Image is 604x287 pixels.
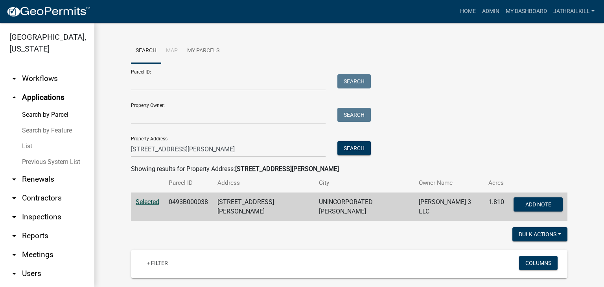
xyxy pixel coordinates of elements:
[131,164,567,174] div: Showing results for Property Address:
[182,39,224,64] a: My Parcels
[9,93,19,102] i: arrow_drop_up
[136,198,159,206] a: Selected
[457,4,479,19] a: Home
[550,4,598,19] a: Jathrailkill
[9,175,19,184] i: arrow_drop_down
[140,256,174,270] a: + Filter
[414,193,484,221] td: [PERSON_NAME] 3 LLC
[484,193,509,221] td: 1.810
[337,108,371,122] button: Search
[519,256,558,270] button: Columns
[337,74,371,88] button: Search
[235,165,339,173] strong: [STREET_ADDRESS][PERSON_NAME]
[9,212,19,222] i: arrow_drop_down
[9,231,19,241] i: arrow_drop_down
[314,174,414,192] th: City
[414,174,484,192] th: Owner Name
[164,193,213,221] td: 0493B000038
[503,4,550,19] a: My Dashboard
[314,193,414,221] td: UNINCORPORATED [PERSON_NAME]
[213,174,314,192] th: Address
[9,269,19,278] i: arrow_drop_down
[514,197,563,212] button: Add Note
[9,250,19,259] i: arrow_drop_down
[9,193,19,203] i: arrow_drop_down
[479,4,503,19] a: Admin
[512,227,567,241] button: Bulk Actions
[164,174,213,192] th: Parcel ID
[9,74,19,83] i: arrow_drop_down
[213,193,314,221] td: [STREET_ADDRESS][PERSON_NAME]
[131,39,161,64] a: Search
[484,174,509,192] th: Acres
[525,201,551,208] span: Add Note
[337,141,371,155] button: Search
